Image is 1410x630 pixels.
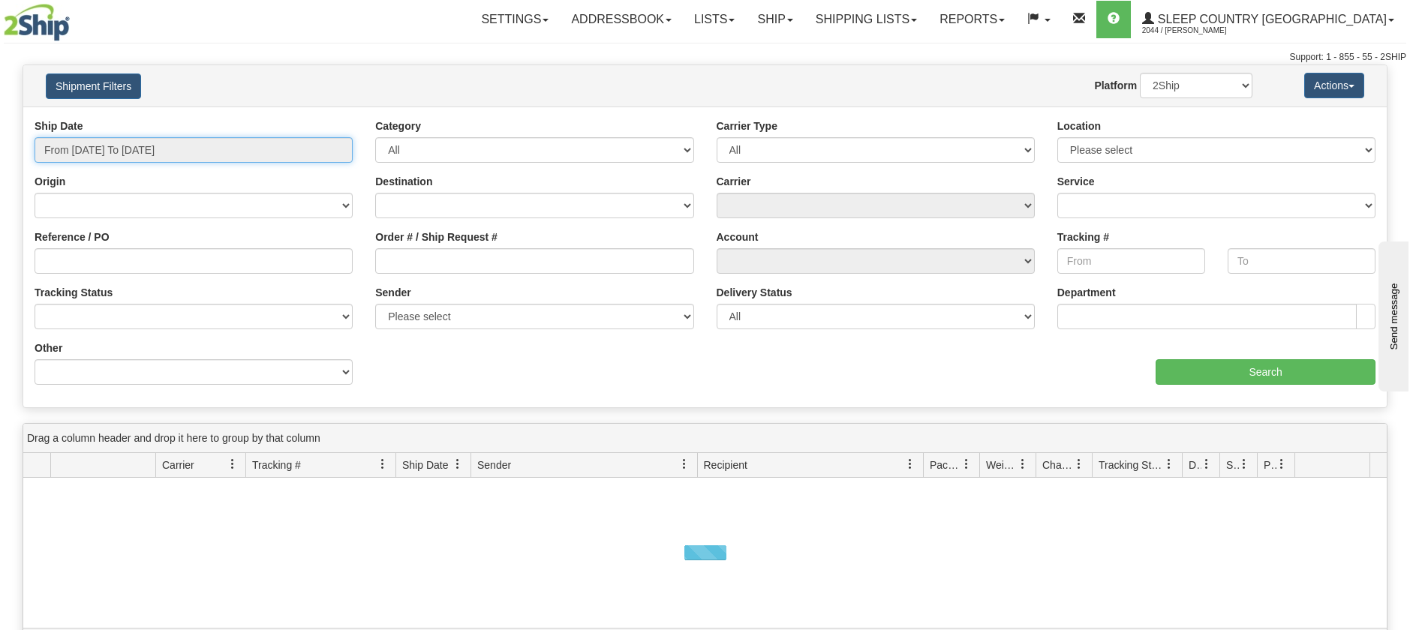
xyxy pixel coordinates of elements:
span: Tracking # [252,457,301,472]
a: Charge filter column settings [1066,451,1092,477]
label: Origin [35,174,65,189]
a: Addressbook [560,1,683,38]
a: Sender filter column settings [672,451,697,477]
span: Shipment Issues [1226,457,1239,472]
a: Weight filter column settings [1010,451,1036,477]
span: Packages [930,457,961,472]
label: Carrier Type [717,118,777,133]
img: logo2044.jpg [4,4,70,41]
input: To [1228,248,1375,274]
label: Reference / PO [35,229,110,244]
a: Reports [928,1,1016,38]
label: Account [717,229,759,244]
label: Service [1057,174,1095,189]
label: Order # / Ship Request # [375,229,498,244]
label: Category [375,118,421,133]
label: Sender [375,285,410,300]
a: Pickup Status filter column settings [1269,451,1294,477]
label: Tracking # [1057,229,1109,244]
span: Sender [477,457,511,472]
input: Search [1156,359,1375,385]
a: Shipment Issues filter column settings [1231,451,1257,477]
span: Tracking Status [1099,457,1164,472]
a: Tracking # filter column settings [370,451,395,477]
label: Ship Date [35,118,83,133]
iframe: chat widget [1375,238,1408,391]
button: Actions [1304,73,1364,98]
span: Pickup Status [1264,457,1276,472]
label: Department [1057,285,1116,300]
a: Ship Date filter column settings [445,451,471,477]
span: Recipient [704,457,747,472]
a: Packages filter column settings [954,451,979,477]
span: Carrier [162,457,194,472]
span: Delivery Status [1189,457,1201,472]
span: Weight [986,457,1018,472]
a: Delivery Status filter column settings [1194,451,1219,477]
label: Location [1057,118,1101,133]
a: Sleep Country [GEOGRAPHIC_DATA] 2044 / [PERSON_NAME] [1131,1,1405,38]
label: Carrier [717,174,751,189]
span: Ship Date [402,457,448,472]
label: Platform [1094,78,1137,93]
div: Support: 1 - 855 - 55 - 2SHIP [4,51,1406,64]
button: Shipment Filters [46,73,141,99]
a: Lists [683,1,746,38]
a: Ship [746,1,804,38]
a: Settings [470,1,560,38]
span: Charge [1042,457,1074,472]
a: Carrier filter column settings [220,451,245,477]
label: Delivery Status [717,285,792,300]
a: Tracking Status filter column settings [1156,451,1182,477]
div: grid grouping header [23,424,1387,453]
a: Shipping lists [804,1,928,38]
input: From [1057,248,1205,274]
a: Recipient filter column settings [897,451,923,477]
span: Sleep Country [GEOGRAPHIC_DATA] [1154,13,1387,25]
label: Tracking Status [35,285,113,300]
div: Send message [11,13,139,24]
span: 2044 / [PERSON_NAME] [1142,23,1255,38]
label: Other [35,340,62,355]
label: Destination [375,174,432,189]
